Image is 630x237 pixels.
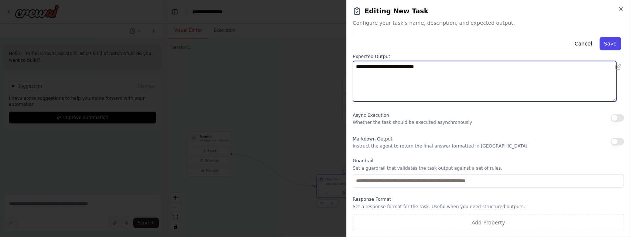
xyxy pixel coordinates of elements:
button: Cancel [570,37,596,50]
p: Set a response format for the task. Useful when you need structured outputs. [353,204,624,210]
p: Instruct the agent to return the final answer formatted in [GEOGRAPHIC_DATA] [353,143,527,149]
span: Markdown Output [353,136,392,142]
label: Guardrail [353,158,624,164]
button: Open in editor [614,62,623,71]
button: Add Property [353,214,624,231]
span: Configure your task's name, description, and expected output. [353,19,624,27]
p: Whether the task should be executed asynchronously. [353,119,473,125]
span: Async Execution [353,113,389,118]
label: Response Format [353,196,624,202]
label: Expected Output [353,54,624,60]
p: Set a guardrail that validates the task output against a set of rules. [353,165,624,171]
h2: Editing New Task [353,6,624,16]
button: Save [600,37,621,50]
